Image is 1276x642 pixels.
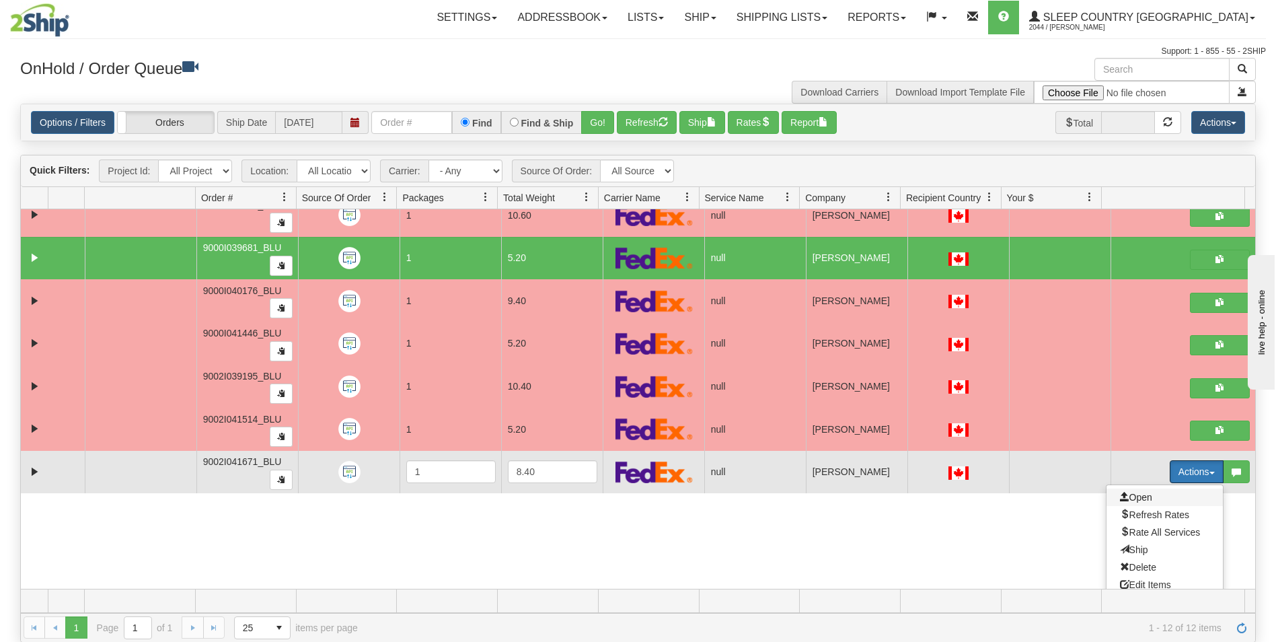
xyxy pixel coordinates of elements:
[704,322,806,365] td: null
[406,210,412,221] span: 1
[1007,191,1034,205] span: Your $
[377,622,1222,633] span: 1 - 12 of 12 items
[507,1,617,34] a: Addressbook
[615,247,693,269] img: Canpar
[575,186,598,209] a: Total Weight filter column settings
[1120,492,1152,503] span: Open
[704,451,806,494] td: null
[406,424,412,435] span: 1
[508,381,531,392] span: 10.40
[806,365,907,408] td: [PERSON_NAME]
[406,295,412,306] span: 1
[1170,460,1224,483] button: Actions
[806,451,907,494] td: [PERSON_NAME]
[726,1,837,34] a: Shipping lists
[895,87,1025,98] a: Download Import Template File
[581,111,614,134] button: Go!
[1120,544,1148,555] span: Ship
[806,322,907,365] td: [PERSON_NAME]
[978,186,1001,209] a: Recipient Country filter column settings
[338,461,361,483] img: API
[948,423,969,437] img: CA
[1190,207,1250,227] button: Shipping Documents
[1190,421,1250,441] button: Shipping Documents
[380,159,428,182] span: Carrier:
[906,191,981,205] span: Recipient Country
[948,295,969,308] img: CA
[203,242,282,253] span: 9000I039681_BLU
[806,237,907,280] td: [PERSON_NAME]
[241,159,297,182] span: Location:
[402,191,443,205] span: Packages
[806,279,907,322] td: [PERSON_NAME]
[21,155,1255,187] div: grid toolbar
[1120,527,1201,538] span: Rate All Services
[270,213,293,233] button: Copy to clipboard
[615,418,693,440] img: Purolator
[508,424,526,435] span: 5.20
[31,111,114,134] a: Options / Filters
[806,194,907,237] td: [PERSON_NAME]
[512,159,601,182] span: Source Of Order:
[1231,616,1252,638] a: Refresh
[270,384,293,404] button: Copy to clipboard
[617,1,674,34] a: Lists
[704,194,806,237] td: null
[1120,562,1156,573] span: Delete
[426,1,507,34] a: Settings
[26,464,43,480] a: Expand
[118,112,214,133] label: Orders
[503,191,555,205] span: Total Weight
[604,191,661,205] span: Carrier Name
[837,1,916,34] a: Reports
[10,11,124,22] div: live help - online
[806,408,907,451] td: [PERSON_NAME]
[508,210,531,221] span: 10.60
[99,159,158,182] span: Project Id:
[203,371,282,382] span: 9002I039195_BLU
[1190,293,1250,313] button: Shipping Documents
[338,247,361,269] img: API
[1029,21,1130,34] span: 2044 / [PERSON_NAME]
[26,421,43,437] a: Expand
[1034,81,1230,104] input: Import
[270,256,293,276] button: Copy to clipboard
[679,111,725,134] button: Ship
[406,252,412,263] span: 1
[270,427,293,447] button: Copy to clipboard
[26,335,43,352] a: Expand
[615,204,693,226] img: Canpar
[615,290,693,312] img: FedEx Express®
[615,332,693,355] img: FedEx Express®
[508,295,526,306] span: 9.40
[508,252,526,263] span: 5.20
[728,111,780,134] button: Rates
[371,111,452,134] input: Order #
[20,58,628,77] h3: OnHold / Order Queue
[1055,111,1102,134] span: Total
[270,341,293,361] button: Copy to clipboard
[877,186,900,209] a: Company filter column settings
[948,209,969,223] img: CA
[243,621,260,635] span: 25
[217,111,275,134] span: Ship Date
[948,252,969,266] img: CA
[615,461,693,483] img: FedEx Express®
[1040,11,1248,23] span: Sleep Country [GEOGRAPHIC_DATA]
[704,365,806,408] td: null
[65,616,87,638] span: Page 1
[1245,252,1275,390] iframe: chat widget
[1078,186,1101,209] a: Your $ filter column settings
[338,332,361,355] img: API
[273,186,296,209] a: Order # filter column settings
[338,418,361,440] img: API
[1190,250,1250,270] button: Shipping Documents
[704,237,806,280] td: null
[474,186,497,209] a: Packages filter column settings
[1094,58,1230,81] input: Search
[203,328,282,338] span: 9000I041446_BLU
[1191,111,1245,134] button: Actions
[800,87,878,98] a: Download Carriers
[1120,509,1189,520] span: Refresh Rates
[203,285,282,296] span: 9000I040176_BLU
